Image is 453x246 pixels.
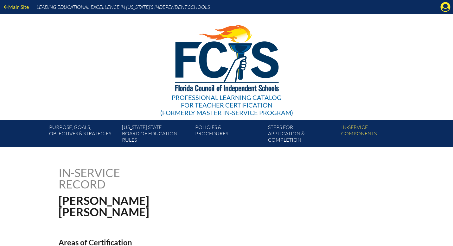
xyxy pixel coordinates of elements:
a: In-servicecomponents [339,123,412,147]
a: Purpose, goals,objectives & strategies [47,123,119,147]
svg: Manage account [440,2,450,12]
h1: [PERSON_NAME] [PERSON_NAME] [59,195,267,218]
a: Professional Learning Catalog for Teacher Certification(formerly Master In-service Program) [158,13,296,118]
div: Professional Learning Catalog (formerly Master In-service Program) [160,94,293,116]
img: FCISlogo221.eps [161,14,292,100]
a: Steps forapplication & completion [265,123,338,147]
h1: In-service record [59,167,186,190]
a: Policies &Procedures [193,123,265,147]
span: for Teacher Certification [181,101,272,109]
a: Main Site [1,3,31,11]
a: [US_STATE] StateBoard of Education rules [119,123,192,147]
